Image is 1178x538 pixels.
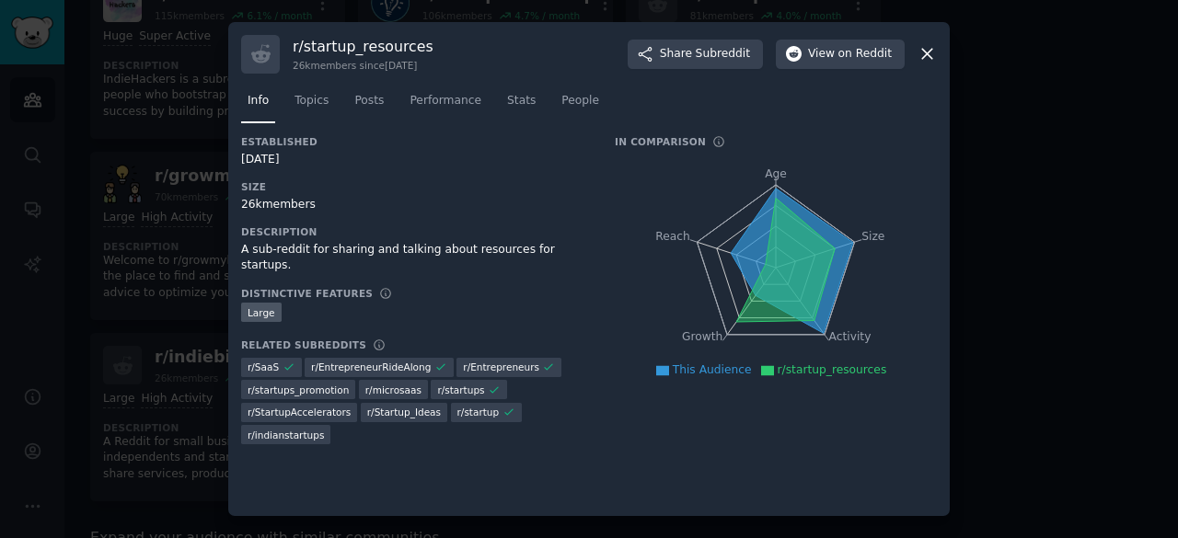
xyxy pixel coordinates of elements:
h3: Related Subreddits [241,338,366,351]
span: r/ SaaS [248,361,279,373]
a: People [555,86,606,124]
span: Stats [507,93,536,109]
span: Posts [354,93,384,109]
tspan: Age [765,167,787,180]
div: A sub-reddit for sharing and talking about resources for startups. [241,242,589,274]
span: This Audience [673,363,752,376]
a: Stats [501,86,542,124]
tspan: Size [861,229,884,242]
div: Large [241,303,282,322]
a: Topics [288,86,335,124]
span: Share [660,46,750,63]
span: Info [248,93,269,109]
h3: Distinctive Features [241,287,373,300]
span: r/ startup [457,406,500,418]
span: on Reddit [838,46,892,63]
span: r/ Entrepreneurs [463,361,539,373]
a: Performance [403,86,488,124]
h3: Description [241,225,589,238]
span: People [561,93,599,109]
span: Topics [294,93,329,109]
span: Subreddit [696,46,750,63]
span: r/ EntrepreneurRideAlong [311,361,431,373]
span: r/ startups_promotion [248,383,349,396]
button: ShareSubreddit [628,40,763,69]
span: Performance [410,93,481,109]
a: Info [241,86,275,124]
h3: In Comparison [615,135,706,148]
tspan: Activity [829,330,872,343]
a: Posts [348,86,390,124]
button: Viewon Reddit [776,40,905,69]
span: r/startup_resources [778,363,887,376]
div: 26k members [241,197,589,213]
div: [DATE] [241,152,589,168]
tspan: Reach [655,229,690,242]
span: View [808,46,892,63]
div: 26k members since [DATE] [293,59,433,72]
span: r/ microsaas [365,383,422,396]
h3: Established [241,135,589,148]
span: r/ indianstartups [248,429,324,441]
span: r/ startups [437,383,484,396]
span: r/ Startup_Ideas [367,406,441,418]
h3: Size [241,180,589,193]
tspan: Growth [682,330,722,343]
span: r/ StartupAccelerators [248,406,351,418]
h3: r/ startup_resources [293,37,433,56]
